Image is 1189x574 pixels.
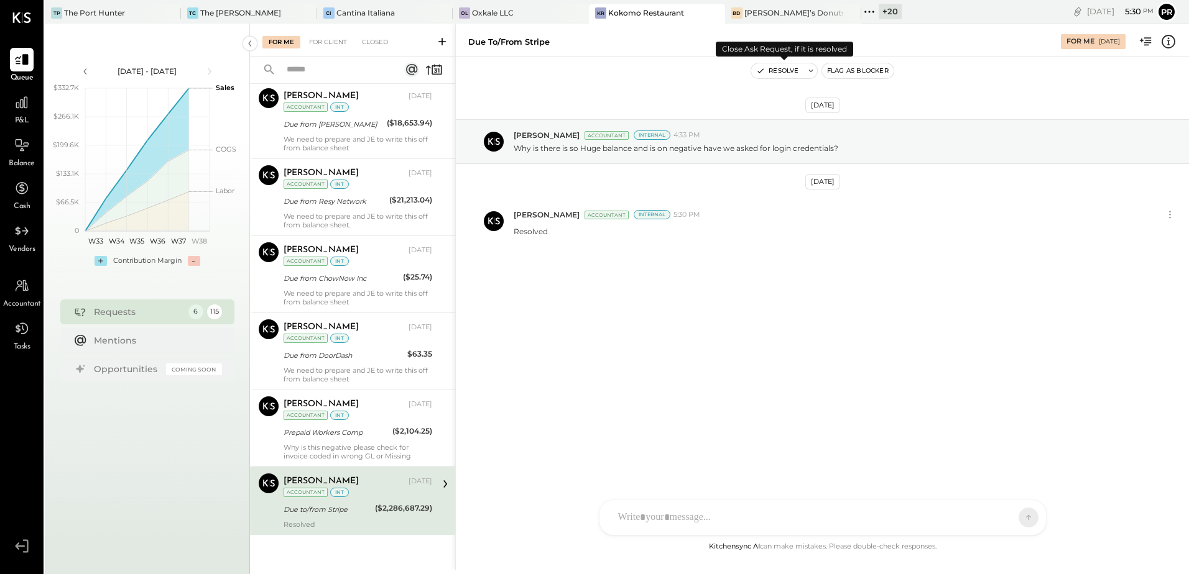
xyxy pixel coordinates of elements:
div: TP [51,7,62,19]
div: [DATE] [409,476,432,486]
div: Due to/from Stripe [284,503,371,516]
div: [DATE] [409,168,432,178]
p: Resolved [514,226,548,237]
div: Accountant [284,411,328,420]
text: W36 [150,237,165,245]
div: The [PERSON_NAME] [200,7,281,18]
p: Why is there is so Huge balance and is on negative have we asked for login credentials? [514,143,838,153]
div: int [330,257,349,266]
div: KR [595,7,606,19]
div: ($18,653.94) [387,117,432,129]
div: [PERSON_NAME] [284,244,359,257]
button: Flag as Blocker [822,63,894,78]
div: Closed [356,36,394,48]
div: For Me [262,36,300,48]
span: 5:30 PM [673,210,700,220]
div: Accountant [284,334,328,343]
button: Pr [1157,2,1177,22]
div: [PERSON_NAME] [284,90,359,102]
text: W38 [191,237,206,245]
div: [PERSON_NAME]’s Donuts [744,7,843,18]
text: W33 [88,237,103,245]
span: 4:33 PM [673,130,700,140]
div: The Port Hunter [64,7,125,18]
span: Balance [9,158,35,170]
div: Cantina Italiana [336,7,395,18]
div: Due from [PERSON_NAME] [284,118,383,130]
a: Cash [1,176,43,212]
div: For Me [1066,37,1094,47]
div: Accountant [284,180,328,189]
span: Cash [14,201,30,212]
div: We need to prepare and JE to write this off from balance sheet [284,135,432,152]
text: Sales [216,83,234,92]
span: Accountant [3,299,41,310]
div: [DATE] [409,245,432,255]
div: [PERSON_NAME] [284,167,359,180]
div: Oxkale LLC [472,7,514,18]
text: $266.1K [53,112,79,121]
div: Requests [94,306,182,318]
div: Contribution Margin [113,256,182,266]
text: 0 [75,226,79,235]
text: $199.6K [53,140,79,149]
div: ($2,286,687.29) [375,502,432,514]
div: Accountant [585,131,629,140]
div: $63.35 [407,348,432,360]
div: Opportunities [94,363,160,375]
div: BD [731,7,743,19]
div: We need to prepare and JE to write this off from balance sheet. [284,212,432,229]
button: Resolve [751,63,803,78]
div: [DATE] [805,98,840,113]
a: P&L [1,91,43,127]
div: CI [323,7,335,19]
div: ($25.74) [403,271,432,283]
a: Balance [1,134,43,170]
div: [DATE] [805,174,840,189]
span: P&L [15,116,29,127]
div: [DATE] [1087,6,1154,17]
div: [DATE] - [DATE] [95,66,200,76]
div: ($21,213.04) [389,194,432,206]
div: + [95,256,107,266]
div: int [330,488,349,497]
div: [DATE] [409,322,432,332]
text: W37 [171,237,186,245]
div: [DATE] [409,399,432,409]
a: Tasks [1,317,43,353]
div: Kokomo Restaurant [608,7,684,18]
text: $133.1K [56,169,79,178]
div: Why is this negative please check for invoice coded in wrong GL or Missing [284,443,432,460]
div: Resolved [284,520,432,529]
div: Accountant [284,102,328,112]
div: Internal [634,130,670,140]
text: Labor [216,186,234,195]
text: W34 [108,237,124,245]
div: Coming Soon [166,363,222,375]
span: [PERSON_NAME] [514,209,580,220]
div: int [330,102,349,112]
text: W35 [129,237,144,245]
div: 115 [207,304,222,319]
div: [PERSON_NAME] [284,475,359,488]
text: $332.7K [53,83,79,92]
div: [PERSON_NAME] [284,398,359,411]
text: $66.5K [56,198,79,206]
div: Accountant [284,257,328,266]
div: TC [187,7,198,19]
div: Internal [634,210,670,219]
text: COGS [216,145,236,153]
div: Due from DoorDash [284,349,404,362]
div: OL [459,7,470,19]
div: int [330,411,349,420]
a: Accountant [1,274,43,310]
div: Prepaid Workers Comp [284,426,389,439]
div: For Client [303,36,353,48]
span: Tasks [14,342,30,353]
a: Queue [1,48,43,84]
div: - [188,256,200,266]
span: Vendors [9,244,35,255]
div: Mentions [94,334,216,347]
div: Accountant [284,488,328,497]
span: [PERSON_NAME] [514,130,580,140]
